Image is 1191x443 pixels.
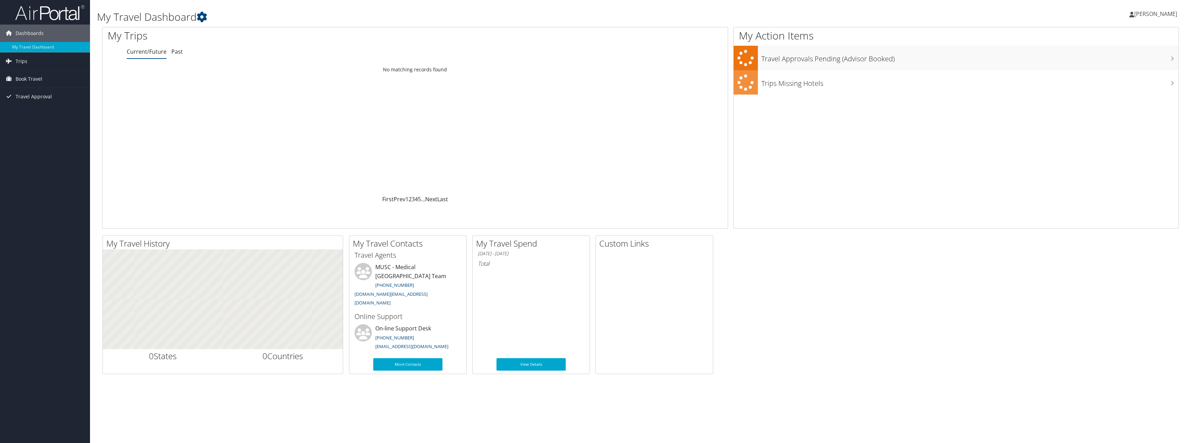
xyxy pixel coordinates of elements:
[409,195,412,203] a: 2
[382,195,394,203] a: First
[108,28,462,43] h1: My Trips
[437,195,448,203] a: Last
[228,350,338,362] h2: Countries
[734,46,1179,70] a: Travel Approvals Pending (Advisor Booked)
[262,350,267,362] span: 0
[375,343,448,349] a: [EMAIL_ADDRESS][DOMAIN_NAME]
[16,53,27,70] span: Trips
[127,48,167,55] a: Current/Future
[421,195,425,203] span: …
[375,282,414,288] a: [PHONE_NUMBER]
[351,324,465,353] li: On-line Support Desk
[108,350,218,362] h2: States
[394,195,405,203] a: Prev
[375,335,414,341] a: [PHONE_NUMBER]
[15,5,84,21] img: airportal-logo.png
[355,291,428,306] a: [DOMAIN_NAME][EMAIL_ADDRESS][DOMAIN_NAME]
[351,263,465,309] li: MUSC - Medical [GEOGRAPHIC_DATA] Team
[16,70,42,88] span: Book Travel
[106,238,343,249] h2: My Travel History
[734,70,1179,95] a: Trips Missing Hotels
[353,238,466,249] h2: My Travel Contacts
[496,358,566,371] a: View Details
[425,195,437,203] a: Next
[415,195,418,203] a: 4
[16,25,44,42] span: Dashboards
[476,238,590,249] h2: My Travel Spend
[97,10,822,24] h1: My Travel Dashboard
[1129,3,1184,24] a: [PERSON_NAME]
[418,195,421,203] a: 5
[373,358,442,371] a: More Contacts
[734,28,1179,43] h1: My Action Items
[355,312,461,321] h3: Online Support
[171,48,183,55] a: Past
[478,260,584,267] h6: Total
[761,51,1179,64] h3: Travel Approvals Pending (Advisor Booked)
[478,250,584,257] h6: [DATE] - [DATE]
[102,63,728,76] td: No matching records found
[149,350,154,362] span: 0
[412,195,415,203] a: 3
[1134,10,1177,18] span: [PERSON_NAME]
[355,250,461,260] h3: Travel Agents
[16,88,52,105] span: Travel Approval
[405,195,409,203] a: 1
[761,75,1179,88] h3: Trips Missing Hotels
[599,238,713,249] h2: Custom Links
